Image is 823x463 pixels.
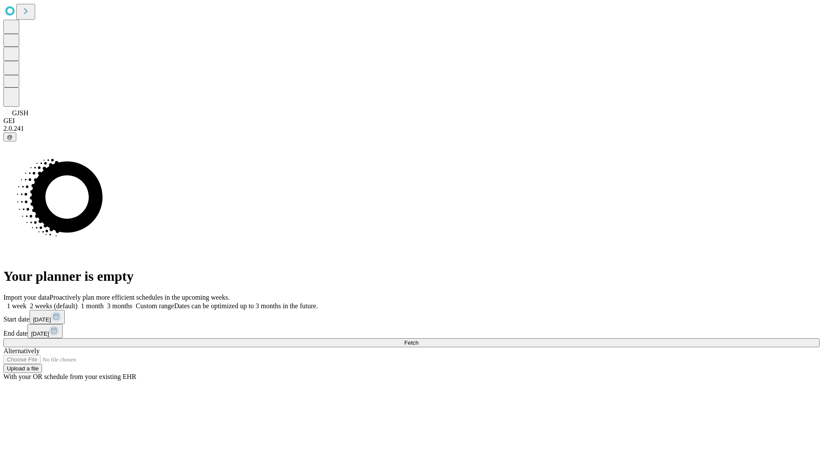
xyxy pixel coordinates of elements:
span: Custom range [136,302,174,310]
span: Import your data [3,294,50,301]
span: [DATE] [33,316,51,323]
span: Fetch [404,340,418,346]
span: 1 week [7,302,27,310]
span: [DATE] [31,331,49,337]
span: 1 month [81,302,104,310]
span: Alternatively [3,347,39,355]
span: 3 months [107,302,132,310]
span: GJSH [12,109,28,117]
div: 2.0.241 [3,125,820,132]
div: End date [3,324,820,338]
span: @ [7,134,13,140]
button: Fetch [3,338,820,347]
span: Proactively plan more efficient schedules in the upcoming weeks. [50,294,230,301]
span: With your OR schedule from your existing EHR [3,373,136,380]
h1: Your planner is empty [3,268,820,284]
button: [DATE] [27,324,63,338]
button: [DATE] [30,310,65,324]
button: @ [3,132,16,141]
span: 2 weeks (default) [30,302,78,310]
span: Dates can be optimized up to 3 months in the future. [174,302,318,310]
div: Start date [3,310,820,324]
div: GEI [3,117,820,125]
button: Upload a file [3,364,42,373]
